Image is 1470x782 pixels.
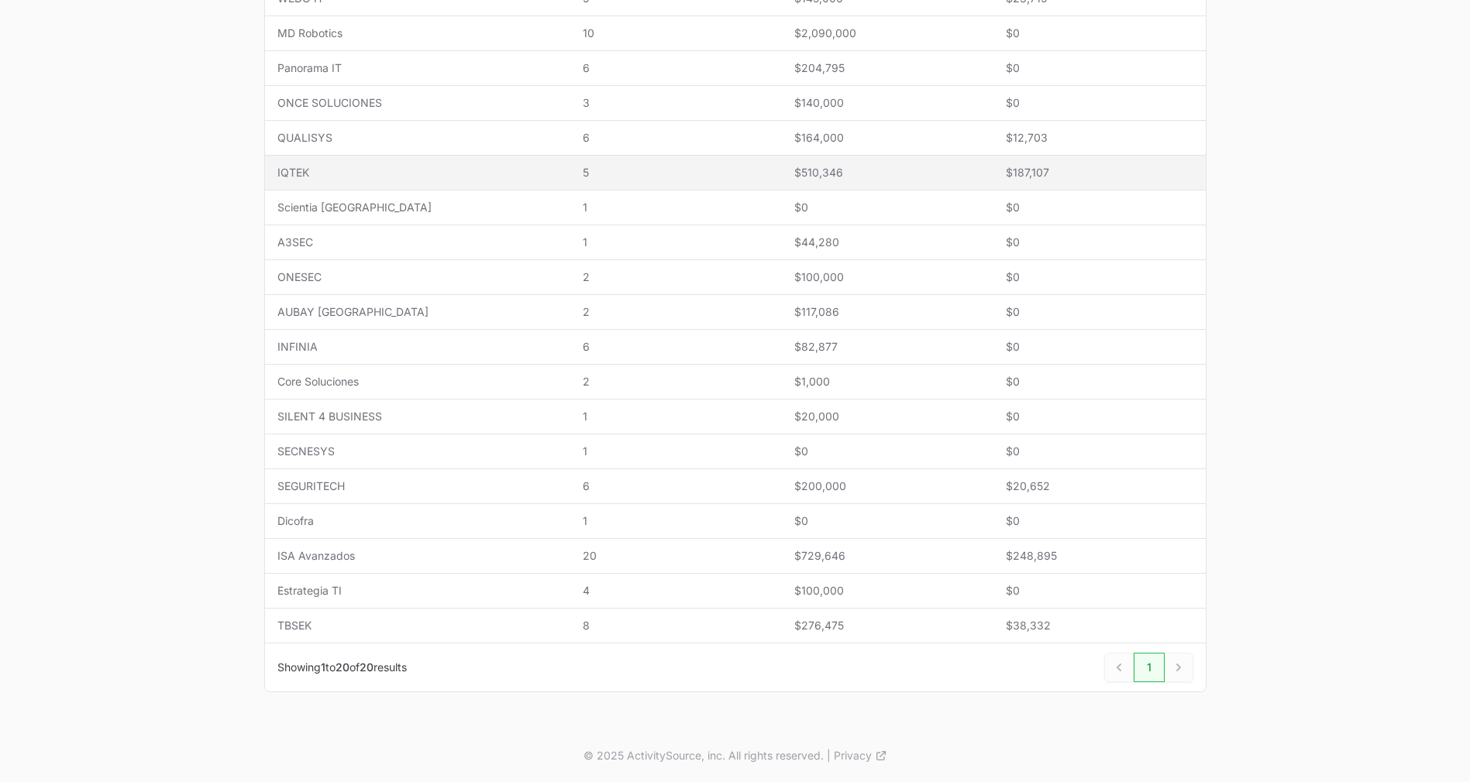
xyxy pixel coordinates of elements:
span: $0 [1006,269,1193,285]
span: 8 [583,618,769,633]
span: $0 [794,513,981,529]
span: 6 [583,60,769,76]
span: $200,000 [794,478,981,494]
span: $2,090,000 [794,26,981,41]
span: $0 [1006,235,1193,250]
a: Privacy [834,748,887,763]
span: 20 [336,660,349,674]
span: 1 [583,513,769,529]
span: ISA Avanzados [277,548,558,564]
span: $0 [794,444,981,459]
span: $0 [1006,409,1193,424]
span: $729,646 [794,548,981,564]
span: MD Robotics [277,26,558,41]
span: $12,703 [1006,130,1193,146]
span: 6 [583,130,769,146]
span: $164,000 [794,130,981,146]
span: SEGURITECH [277,478,558,494]
span: 1 [321,660,325,674]
span: $0 [1006,95,1193,111]
span: 1 [583,409,769,424]
span: $0 [1006,304,1193,320]
span: $20,000 [794,409,981,424]
span: $100,000 [794,269,981,285]
span: 20 [360,660,374,674]
span: Core Soluciones [277,374,558,389]
span: 20 [583,548,769,564]
span: $0 [1006,200,1193,215]
a: 1 [1134,653,1165,682]
span: QUALISYS [277,130,558,146]
span: 4 [583,583,769,599]
span: $0 [1006,444,1193,459]
span: INFINIA [277,339,558,355]
span: Estrategia TI [277,583,558,599]
span: $248,895 [1006,548,1193,564]
span: 2 [583,304,769,320]
span: $100,000 [794,583,981,599]
span: Dicofra [277,513,558,529]
span: 2 [583,269,769,285]
span: $140,000 [794,95,981,111]
span: $204,795 [794,60,981,76]
span: TBSEK [277,618,558,633]
span: $0 [1006,374,1193,389]
p: Showing to of results [277,660,407,675]
span: $117,086 [794,304,981,320]
span: ONCE SOLUCIONES [277,95,558,111]
span: $187,107 [1006,165,1193,180]
span: SILENT 4 BUSINESS [277,409,558,424]
span: $38,332 [1006,618,1193,633]
span: $0 [1006,26,1193,41]
span: 1 [583,200,769,215]
span: 1 [583,235,769,250]
span: Panorama IT [277,60,558,76]
span: $1,000 [794,374,981,389]
span: $0 [1006,339,1193,355]
span: 1 [583,444,769,459]
span: SECNESYS [277,444,558,459]
span: 2 [583,374,769,389]
span: 6 [583,478,769,494]
span: $0 [1006,60,1193,76]
span: $82,877 [794,339,981,355]
span: A3SEC [277,235,558,250]
span: 10 [583,26,769,41]
span: | [827,748,831,763]
span: $276,475 [794,618,981,633]
span: IQTEK [277,165,558,180]
span: $20,652 [1006,478,1193,494]
span: ONESEC [277,269,558,285]
span: $44,280 [794,235,981,250]
span: $0 [1006,583,1193,599]
span: 5 [583,165,769,180]
p: © 2025 ActivitySource, inc. All rights reserved. [584,748,824,763]
span: 3 [583,95,769,111]
span: 6 [583,339,769,355]
span: AUBAY [GEOGRAPHIC_DATA] [277,304,558,320]
span: $510,346 [794,165,981,180]
span: $0 [1006,513,1193,529]
span: Scientia [GEOGRAPHIC_DATA] [277,200,558,215]
span: $0 [794,200,981,215]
